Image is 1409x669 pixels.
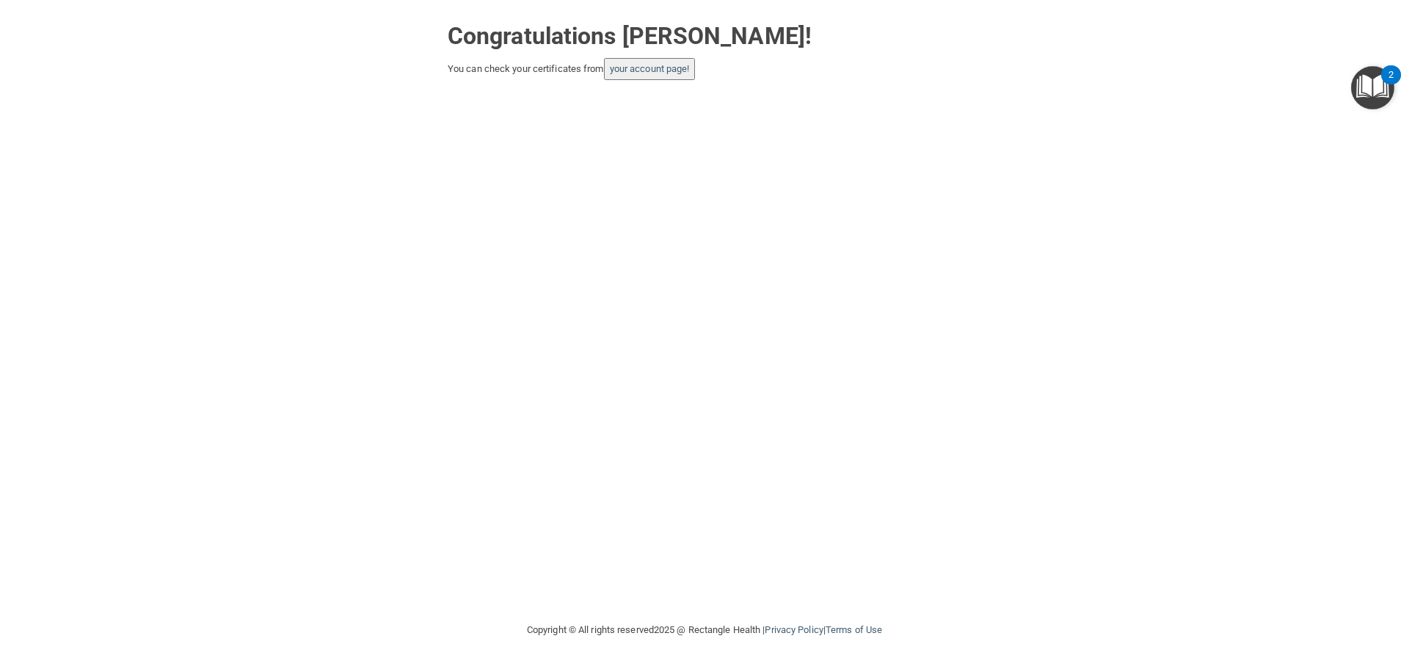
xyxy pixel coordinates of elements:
[437,607,972,654] div: Copyright © All rights reserved 2025 @ Rectangle Health | |
[448,22,812,50] strong: Congratulations [PERSON_NAME]!
[765,624,823,635] a: Privacy Policy
[1388,75,1394,94] div: 2
[1351,66,1394,109] button: Open Resource Center, 2 new notifications
[826,624,882,635] a: Terms of Use
[604,58,696,80] button: your account page!
[448,58,961,80] div: You can check your certificates from
[610,63,690,74] a: your account page!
